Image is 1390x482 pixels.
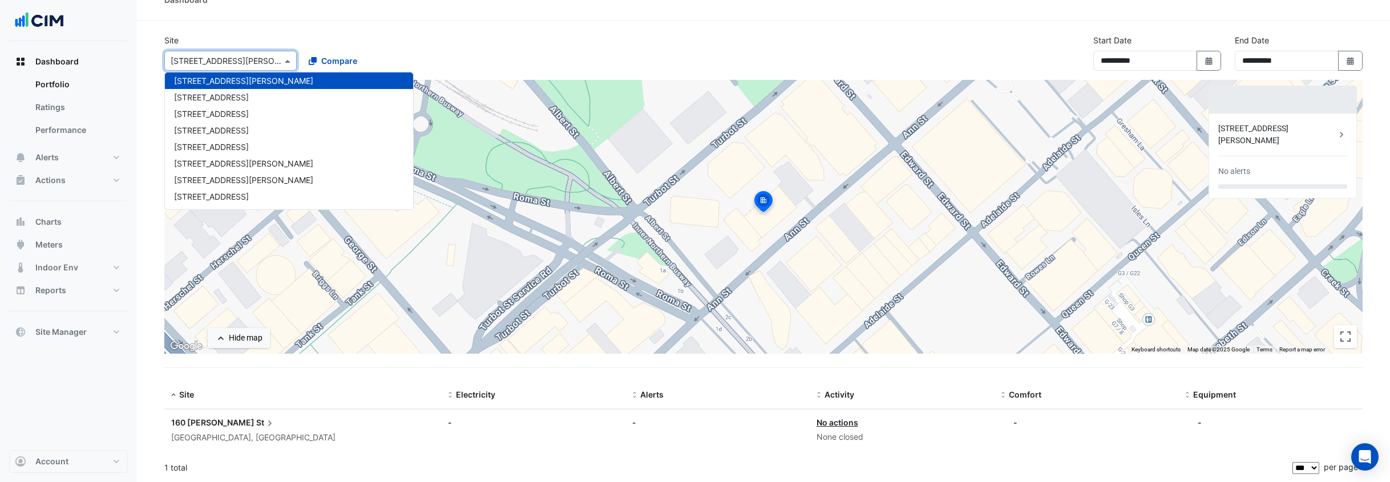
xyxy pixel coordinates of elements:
button: Alerts [9,146,128,169]
img: Company Logo [14,9,65,32]
button: Meters [9,233,128,256]
span: [STREET_ADDRESS] [174,142,249,152]
div: Dashboard [9,73,128,146]
span: Site [179,390,194,399]
app-icon: Meters [15,239,26,250]
span: [STREET_ADDRESS][PERSON_NAME] [174,76,313,86]
span: [STREET_ADDRESS][PERSON_NAME] [174,208,313,218]
label: Start Date [1093,34,1132,46]
a: Performance [26,119,128,141]
div: No alerts [1218,165,1250,177]
div: - [448,416,619,428]
div: Hide map [229,332,262,344]
button: Toggle fullscreen view [1334,325,1357,348]
span: [STREET_ADDRESS] [174,192,249,201]
img: Google [167,339,205,354]
span: Comfort [1009,390,1041,399]
span: Activity [825,390,854,399]
button: Account [9,450,128,473]
button: Site Manager [9,321,128,343]
ng-dropdown-panel: Options list [164,72,414,210]
button: Dashboard [9,50,128,73]
span: Alerts [35,152,59,163]
div: Open Intercom Messenger [1351,443,1379,471]
span: Indoor Env [35,262,78,273]
button: Actions [9,169,128,192]
span: Reports [35,285,66,296]
span: per page [1324,462,1358,472]
span: [STREET_ADDRESS][PERSON_NAME] [174,175,313,185]
div: 1 total [164,453,1290,482]
button: Compare [301,51,365,71]
span: Map data ©2025 Google [1187,346,1250,353]
span: Equipment [1193,390,1236,399]
span: St [256,416,276,429]
button: Charts [9,210,128,233]
div: - [632,416,803,428]
a: Portfolio [26,73,128,96]
div: [GEOGRAPHIC_DATA], [GEOGRAPHIC_DATA] [171,431,434,444]
span: Compare [321,55,357,67]
span: Charts [35,216,62,228]
button: Indoor Env [9,256,128,279]
a: No actions [817,418,858,427]
span: [STREET_ADDRESS] [174,92,249,102]
app-icon: Dashboard [15,56,26,67]
label: Site [164,34,179,46]
span: [STREET_ADDRESS][PERSON_NAME] [174,159,313,168]
app-icon: Actions [15,175,26,186]
div: - [1198,416,1202,428]
div: - [1013,416,1017,428]
span: Site Manager [35,326,87,338]
app-icon: Charts [15,216,26,228]
a: Terms (opens in new tab) [1256,346,1272,353]
span: [STREET_ADDRESS] [174,109,249,119]
label: End Date [1235,34,1269,46]
fa-icon: Select Date [1204,56,1214,66]
button: Reports [9,279,128,302]
span: Dashboard [35,56,79,67]
span: Electricity [456,390,495,399]
span: [STREET_ADDRESS] [174,125,249,135]
span: Alerts [640,390,664,399]
button: Hide map [208,328,270,348]
img: site-pin-selected.svg [751,189,776,217]
a: Ratings [26,96,128,119]
app-icon: Alerts [15,152,26,163]
div: None closed [817,431,987,444]
app-icon: Indoor Env [15,262,26,273]
span: 160 [PERSON_NAME] [171,418,254,427]
button: Keyboard shortcuts [1132,346,1181,354]
a: Report a map error [1279,346,1325,353]
span: Account [35,456,68,467]
app-icon: Reports [15,285,26,296]
app-icon: Site Manager [15,326,26,338]
span: Actions [35,175,66,186]
a: Open this area in Google Maps (opens a new window) [167,339,205,354]
div: [STREET_ADDRESS][PERSON_NAME] [1218,123,1336,147]
fa-icon: Select Date [1345,56,1356,66]
span: Meters [35,239,63,250]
